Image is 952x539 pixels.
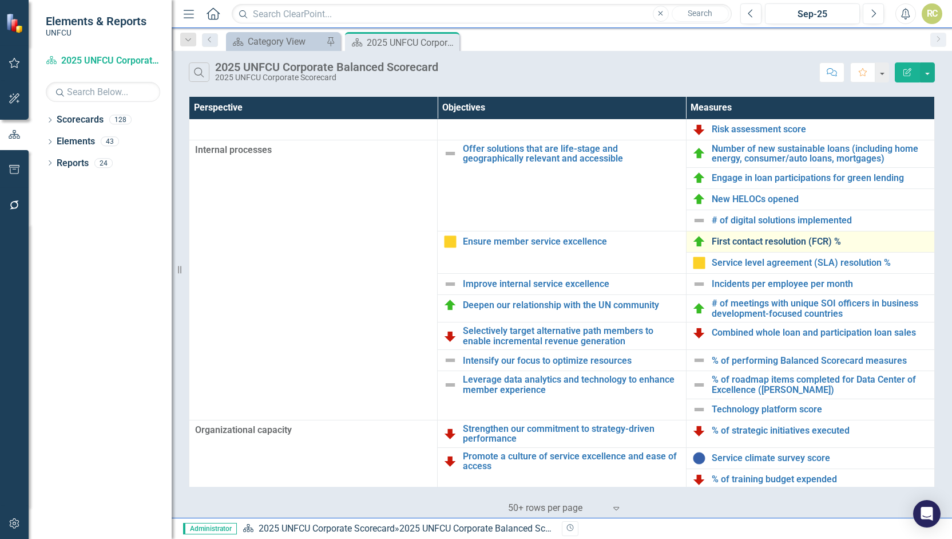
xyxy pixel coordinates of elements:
[463,356,680,366] a: Intensify our focus to optimize resources
[686,322,934,350] td: Double-Click to Edit Right Click for Context Menu
[692,256,706,270] img: Caution
[686,274,934,295] td: Double-Click to Edit Right Click for Context Menu
[438,420,686,447] td: Double-Click to Edit Right Click for Context Menu
[692,326,706,340] img: Below Plan
[399,523,576,534] div: 2025 UNFCU Corporate Balanced Scorecard
[712,298,929,318] a: # of meetings with unique SOI officers in business development-focused countries
[686,350,934,371] td: Double-Click to Edit Right Click for Context Menu
[712,404,929,415] a: Technology platform score
[692,214,706,227] img: Not Defined
[712,453,929,463] a: Service climate survey score
[692,353,706,367] img: Not Defined
[913,500,941,528] div: Open Intercom Messenger
[215,61,438,73] div: 2025 UNFCU Corporate Balanced Scorecard
[46,28,146,37] small: UNFCU
[232,4,732,24] input: Search ClearPoint...
[259,523,395,534] a: 2025 UNFCU Corporate Scorecard
[712,426,929,436] a: % of strategic initiatives executed
[443,454,457,468] img: Below Plan
[692,147,706,160] img: On Target
[229,34,323,49] a: Category View
[686,168,934,189] td: Double-Click to Edit Right Click for Context Menu
[712,194,929,204] a: New HELOCs opened
[712,215,929,226] a: # of digital solutions implemented
[463,451,680,471] a: Promote a culture of service excellence and ease of access
[712,258,929,268] a: Service level agreement (SLA) resolution %
[463,237,680,247] a: Ensure member service excellence
[189,420,438,490] td: Double-Click to Edit
[712,173,929,183] a: Engage in loan participations for green lending
[438,447,686,490] td: Double-Click to Edit Right Click for Context Menu
[57,113,104,127] a: Scorecards
[692,302,706,316] img: On Target
[215,73,438,82] div: 2025 UNFCU Corporate Scorecard
[692,378,706,392] img: Not Defined
[692,451,706,465] img: Data Not Yet Due
[443,298,457,312] img: On Target
[686,420,934,447] td: Double-Click to Edit Right Click for Context Menu
[688,9,712,18] span: Search
[57,157,89,170] a: Reports
[692,123,706,136] img: Below Plan
[443,147,457,160] img: Not Defined
[692,403,706,416] img: Not Defined
[463,144,680,164] a: Offer solutions that are life-stage and geographically relevant and accessible
[686,253,934,274] td: Double-Click to Edit Right Click for Context Menu
[248,34,323,49] div: Category View
[463,300,680,310] a: Deepen our relationship with the UN community
[712,375,929,395] a: % of roadmap items completed for Data Center of Excellence ([PERSON_NAME])
[46,14,146,28] span: Elements & Reports
[692,277,706,291] img: Not Defined
[46,54,160,68] a: 2025 UNFCU Corporate Scorecard
[686,119,934,140] td: Double-Click to Edit Right Click for Context Menu
[686,469,934,490] td: Double-Click to Edit Right Click for Context Menu
[686,189,934,210] td: Double-Click to Edit Right Click for Context Menu
[101,137,119,147] div: 43
[438,140,686,231] td: Double-Click to Edit Right Click for Context Menu
[463,375,680,395] a: Leverage data analytics and technology to enhance member experience
[463,279,680,289] a: Improve internal service excellence
[443,235,457,249] img: Caution
[712,356,929,366] a: % of performing Balanced Scorecard measures
[195,424,431,437] span: Organizational capacity
[438,231,686,274] td: Double-Click to Edit Right Click for Context Menu
[712,328,929,338] a: Combined whole loan and participation loan sales
[712,474,929,485] a: % of training budget expended
[243,522,553,536] div: »
[189,140,438,420] td: Double-Click to Edit
[686,140,934,167] td: Double-Click to Edit Right Click for Context Menu
[692,235,706,249] img: On Target
[922,3,942,24] button: RC
[438,295,686,322] td: Double-Click to Edit Right Click for Context Menu
[686,231,934,253] td: Double-Click to Edit Right Click for Context Menu
[672,6,729,22] button: Search
[692,192,706,206] img: On Target
[769,7,856,21] div: Sep-25
[57,135,95,148] a: Elements
[686,371,934,399] td: Double-Click to Edit Right Click for Context Menu
[443,378,457,392] img: Not Defined
[712,279,929,289] a: Incidents per employee per month
[438,322,686,350] td: Double-Click to Edit Right Click for Context Menu
[692,473,706,486] img: Below Plan
[94,158,113,168] div: 24
[692,424,706,438] img: Below Plan
[46,82,160,102] input: Search Below...
[712,124,929,135] a: Risk assessment score
[443,329,457,343] img: Below Plan
[712,237,929,247] a: First contact resolution (FCR) %
[367,36,457,50] div: 2025 UNFCU Corporate Balanced Scorecard
[443,353,457,367] img: Not Defined
[686,399,934,420] td: Double-Click to Edit Right Click for Context Menu
[463,326,680,346] a: Selectively target alternative path members to enable incremental revenue generation
[443,277,457,291] img: Not Defined
[438,350,686,371] td: Double-Click to Edit Right Click for Context Menu
[765,3,860,24] button: Sep-25
[195,144,431,157] span: Internal processes
[438,274,686,295] td: Double-Click to Edit Right Click for Context Menu
[183,523,237,534] span: Administrator
[109,115,132,125] div: 128
[686,447,934,469] td: Double-Click to Edit Right Click for Context Menu
[443,427,457,440] img: Below Plan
